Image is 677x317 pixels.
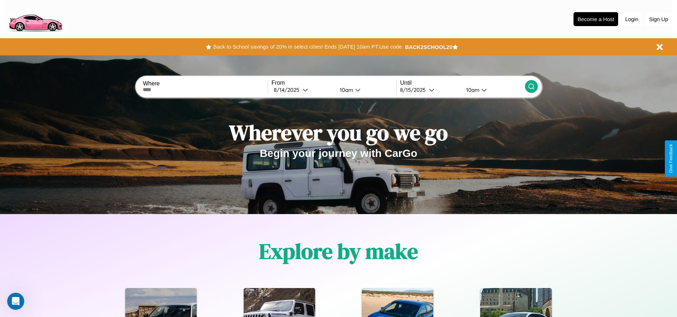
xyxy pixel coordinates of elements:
[211,42,405,52] button: Back to School savings of 20% in select cities! Ends [DATE] 10am PT.Use code:
[259,237,418,266] h1: Explore by make
[274,86,303,93] div: 8 / 14 / 2025
[574,12,618,26] button: Become a Host
[272,86,334,94] button: 8/14/2025
[272,80,396,86] label: From
[668,144,673,173] div: Give Feedback
[7,293,24,310] iframe: Intercom live chat
[622,13,642,26] button: Login
[336,86,355,93] div: 10am
[405,44,453,50] b: BACK2SCHOOL20
[646,13,672,26] button: Sign Up
[5,4,65,33] img: logo
[460,86,525,94] button: 10am
[463,86,481,93] div: 10am
[143,80,267,87] label: Where
[334,86,396,94] button: 10am
[400,86,429,93] div: 8 / 15 / 2025
[400,80,525,86] label: Until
